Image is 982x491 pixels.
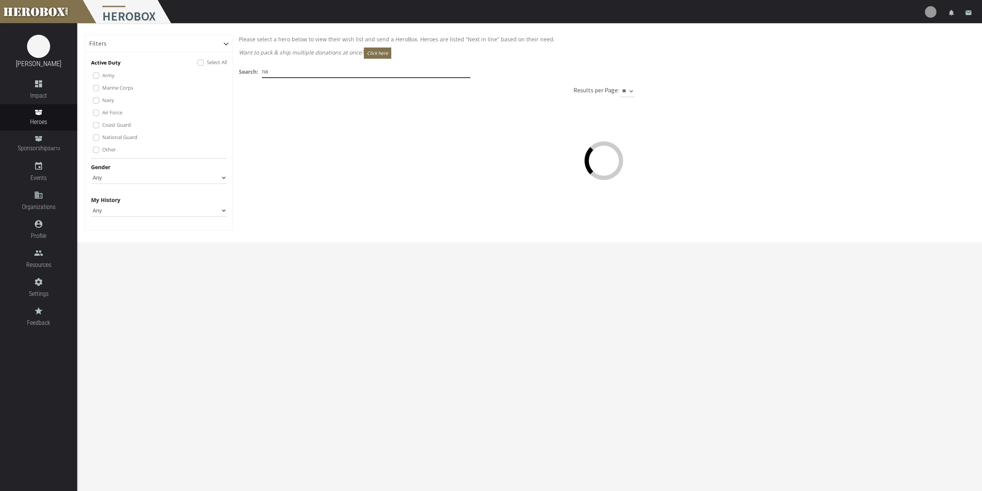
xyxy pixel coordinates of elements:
[207,58,227,66] label: Select All
[364,48,391,59] button: Click here
[91,58,120,67] p: Active Duty
[16,59,61,68] a: [PERSON_NAME]
[239,35,968,44] p: Please select a hero below to view their wish list and send a HeroBox. Heroes are listed “Next in...
[102,71,115,80] label: Army
[102,145,116,154] label: Other
[27,35,50,58] img: image
[948,9,955,16] i: notifications
[102,83,133,92] label: Marine Corps
[102,133,137,141] label: National Guard
[239,48,968,59] p: Want to pack & ship multiple donations at once?
[573,86,619,94] h6: Results per Page:
[965,9,972,16] i: email
[102,108,122,117] label: Air Force
[102,96,114,104] label: Navy
[91,163,110,172] label: Gender
[51,146,60,151] small: BETA
[102,121,131,129] label: Coast Guard
[925,6,936,18] img: user-image
[262,66,470,78] input: Try someone's name or a military base or hometown
[91,195,120,204] label: My History
[239,67,258,76] label: Search:
[89,40,106,47] h6: Filters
